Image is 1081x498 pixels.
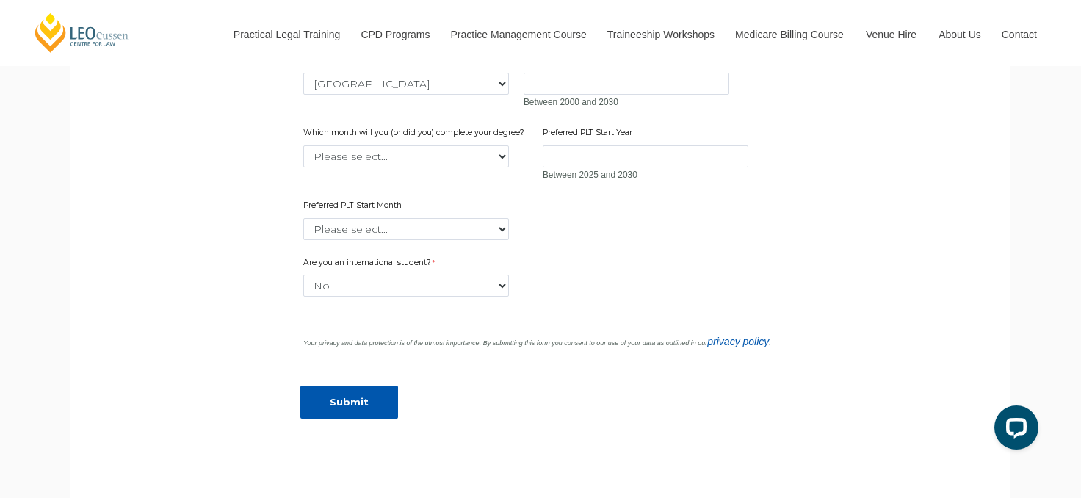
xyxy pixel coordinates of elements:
[303,73,509,95] select: University
[303,257,450,272] label: Are you an international student?
[33,12,131,54] a: [PERSON_NAME] Centre for Law
[303,145,509,167] select: Which month will you (or did you) complete your degree?
[440,3,596,66] a: Practice Management Course
[991,3,1048,66] a: Contact
[524,97,618,107] span: Between 2000 and 2030
[350,3,439,66] a: CPD Programs
[303,339,771,347] i: Your privacy and data protection is of the utmost importance. By submitting this form you consent...
[303,275,509,297] select: Are you an international student?
[300,386,398,419] input: Submit
[928,3,991,66] a: About Us
[303,218,509,240] select: Preferred PLT Start Month
[543,170,637,180] span: Between 2025 and 2030
[543,127,636,142] label: Preferred PLT Start Year
[707,336,769,347] a: privacy policy
[223,3,350,66] a: Practical Legal Training
[303,200,405,214] label: Preferred PLT Start Month
[855,3,928,66] a: Venue Hire
[543,145,748,167] input: Preferred PLT Start Year
[303,127,528,142] label: Which month will you (or did you) complete your degree?
[724,3,855,66] a: Medicare Billing Course
[983,400,1044,461] iframe: LiveChat chat widget
[524,73,729,95] input: Which year will you (or did you) complete your degree?
[596,3,724,66] a: Traineeship Workshops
